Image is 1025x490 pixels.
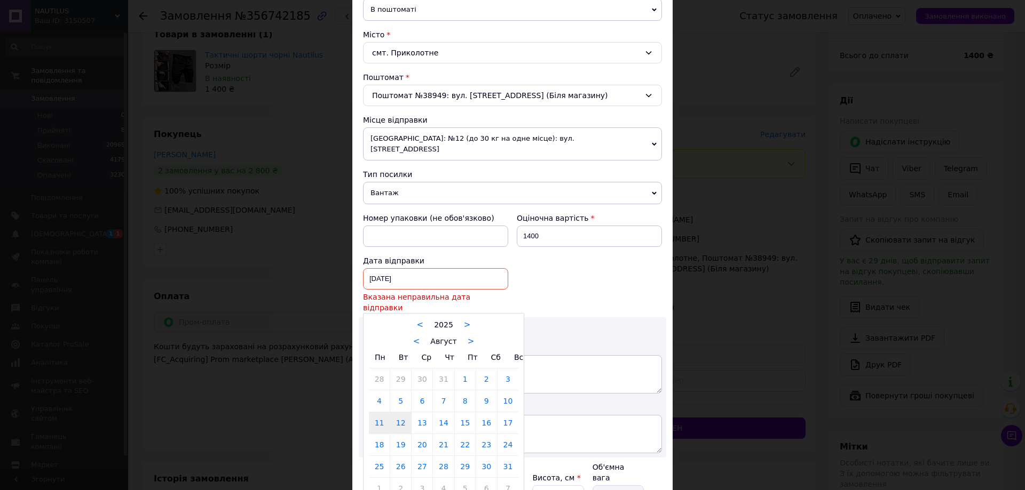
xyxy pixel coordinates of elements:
a: 22 [455,434,476,455]
a: 21 [433,434,454,455]
a: 1 [455,368,476,390]
a: 20 [412,434,432,455]
span: Пт [468,353,478,362]
a: 11 [369,412,390,433]
span: Сб [491,353,501,362]
span: Август [430,337,456,346]
a: 28 [369,368,390,390]
span: Ср [421,353,431,362]
a: 27 [412,456,432,477]
a: 13 [412,412,432,433]
a: 14 [433,412,454,433]
a: 10 [498,390,518,412]
a: 6 [412,390,432,412]
a: 7 [433,390,454,412]
a: 12 [390,412,411,433]
a: 23 [476,434,497,455]
a: 2 [476,368,497,390]
a: 24 [498,434,518,455]
span: Вт [399,353,408,362]
a: < [417,320,424,330]
a: 29 [390,368,411,390]
a: 18 [369,434,390,455]
a: 15 [455,412,476,433]
a: 31 [433,368,454,390]
a: 25 [369,456,390,477]
span: Чт [445,353,454,362]
a: 17 [498,412,518,433]
a: 16 [476,412,497,433]
a: 9 [476,390,497,412]
a: 30 [476,456,497,477]
a: 8 [455,390,476,412]
span: Вс [514,353,523,362]
a: 3 [498,368,518,390]
a: 19 [390,434,411,455]
a: < [413,336,420,346]
a: 31 [498,456,518,477]
a: 30 [412,368,432,390]
a: 29 [455,456,476,477]
a: 5 [390,390,411,412]
span: Пн [375,353,385,362]
span: 2025 [434,320,453,329]
a: 28 [433,456,454,477]
a: > [468,336,475,346]
a: > [464,320,471,330]
a: 26 [390,456,411,477]
a: 4 [369,390,390,412]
